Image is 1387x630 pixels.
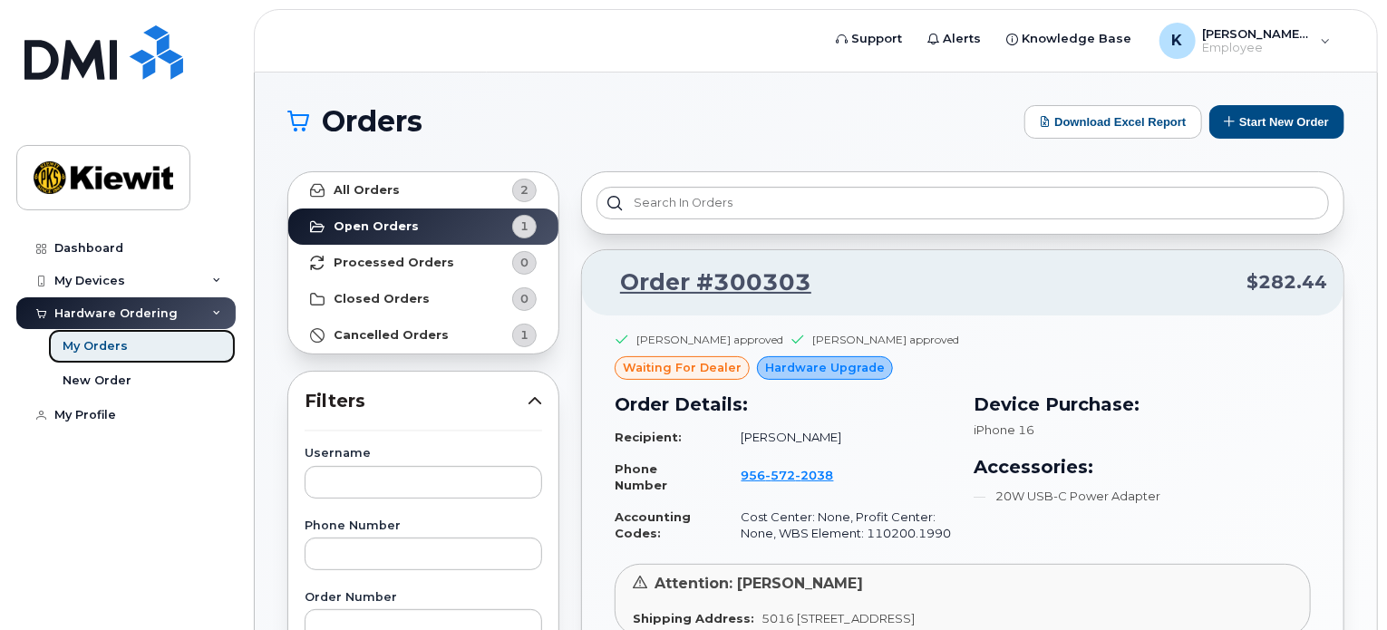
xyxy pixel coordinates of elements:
[742,468,856,482] a: 9565722038
[796,468,834,482] span: 2038
[655,575,863,592] span: Attention: [PERSON_NAME]
[812,332,959,347] div: [PERSON_NAME] approved
[520,290,529,307] span: 0
[520,181,529,199] span: 2
[305,592,542,604] label: Order Number
[288,208,558,245] a: Open Orders1
[766,468,796,482] span: 572
[305,448,542,460] label: Username
[597,187,1329,219] input: Search in orders
[305,388,528,414] span: Filters
[615,509,691,541] strong: Accounting Codes:
[1246,269,1327,296] span: $282.44
[288,245,558,281] a: Processed Orders0
[288,281,558,317] a: Closed Orders0
[520,218,529,235] span: 1
[334,219,419,234] strong: Open Orders
[288,172,558,208] a: All Orders2
[974,453,1311,480] h3: Accessories:
[520,326,529,344] span: 1
[520,254,529,271] span: 0
[334,292,430,306] strong: Closed Orders
[623,359,742,376] span: waiting for dealer
[615,461,667,493] strong: Phone Number
[1209,105,1344,139] button: Start New Order
[615,430,682,444] strong: Recipient:
[615,391,952,418] h3: Order Details:
[974,422,1034,437] span: iPhone 16
[636,332,783,347] div: [PERSON_NAME] approved
[322,108,422,135] span: Orders
[334,328,449,343] strong: Cancelled Orders
[288,317,558,354] a: Cancelled Orders1
[334,183,400,198] strong: All Orders
[725,501,952,549] td: Cost Center: None, Profit Center: None, WBS Element: 110200.1990
[725,422,952,453] td: [PERSON_NAME]
[1308,551,1373,616] iframe: Messenger Launcher
[974,488,1311,505] li: 20W USB-C Power Adapter
[633,611,754,625] strong: Shipping Address:
[742,468,834,482] span: 956
[974,391,1311,418] h3: Device Purchase:
[765,359,885,376] span: Hardware Upgrade
[334,256,454,270] strong: Processed Orders
[598,267,811,299] a: Order #300303
[761,611,915,625] span: 5016 [STREET_ADDRESS]
[1024,105,1202,139] button: Download Excel Report
[305,520,542,532] label: Phone Number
